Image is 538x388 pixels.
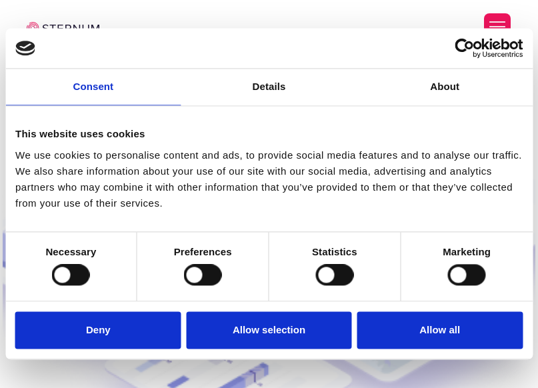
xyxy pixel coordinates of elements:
[443,246,491,257] strong: Marketing
[357,69,533,105] a: About
[181,69,357,105] a: Details
[15,311,181,349] button: Deny
[312,246,357,257] strong: Statistics
[15,147,523,211] div: We use cookies to personalise content and ads, to provide social media features and to analyse ou...
[45,246,96,257] strong: Necessary
[27,22,99,34] img: sternum iot
[15,41,35,55] img: logo
[174,246,232,257] strong: Preferences
[484,13,511,40] button: Toggle Menu
[5,69,181,105] a: Consent
[186,311,352,349] button: Allow selection
[406,38,523,58] a: Usercentrics Cookiebot - opens in a new window
[15,126,523,142] div: This website uses cookies
[357,311,523,349] button: Allow all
